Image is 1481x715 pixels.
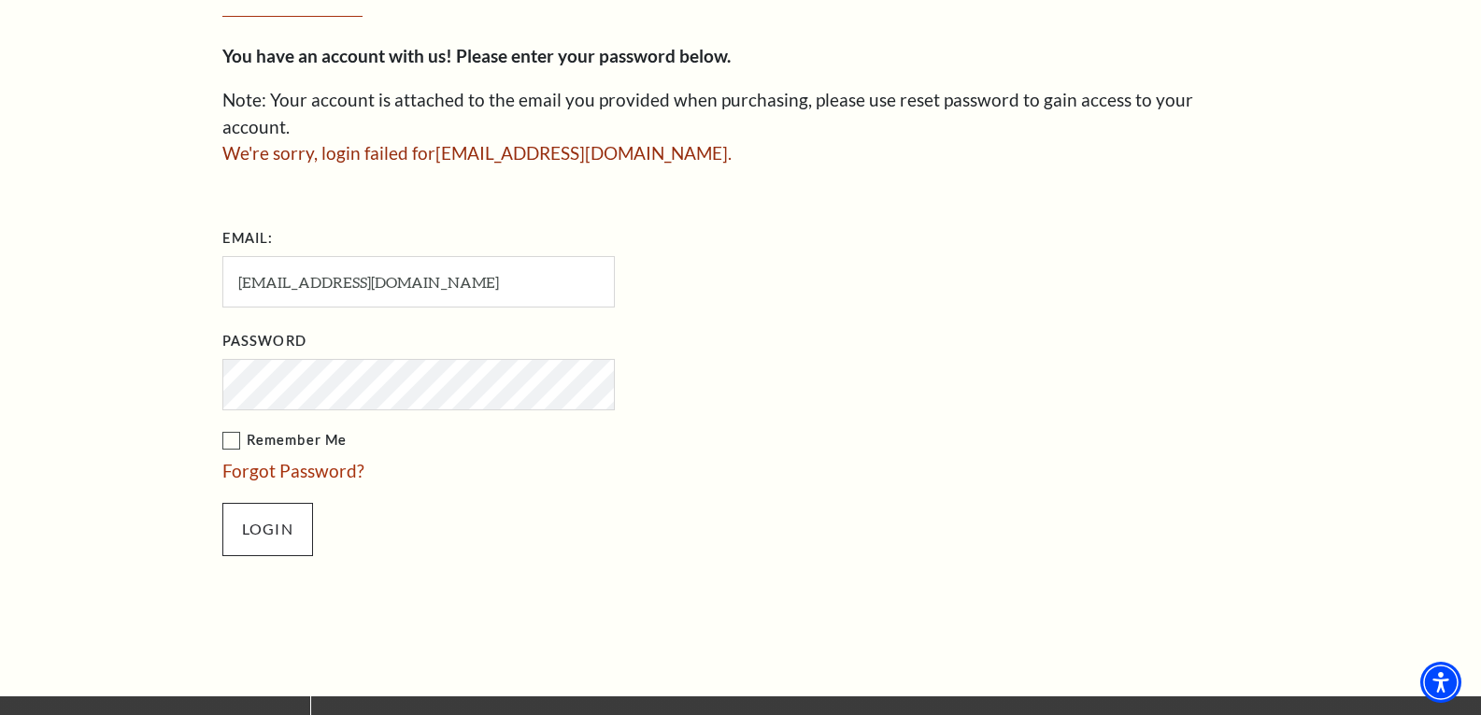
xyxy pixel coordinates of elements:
div: Accessibility Menu [1420,662,1461,703]
p: Note: Your account is attached to the email you provided when purchasing, please use reset passwo... [222,87,1260,140]
input: Required [222,256,615,307]
label: Remember Me [222,429,802,452]
a: Forgot Password? [222,460,364,481]
label: Email: [222,227,274,250]
strong: You have an account with us! [222,45,452,66]
input: Submit button [222,503,313,555]
strong: Please enter your password below. [456,45,731,66]
label: Password [222,330,306,353]
span: We're sorry, login failed for [EMAIL_ADDRESS][DOMAIN_NAME] . [222,142,732,164]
